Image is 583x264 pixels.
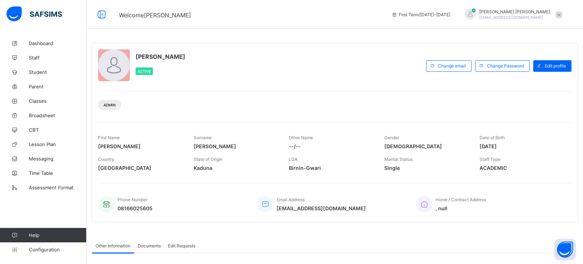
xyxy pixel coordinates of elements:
[119,12,191,19] span: Welcome [PERSON_NAME]
[168,243,195,248] span: Edit Requests
[384,157,412,162] span: Marital Status
[480,157,500,162] span: Staff Type
[98,135,120,140] span: First Name
[277,197,305,202] span: Email Address
[103,103,116,107] span: Admin
[29,98,87,104] span: Classes
[29,156,87,162] span: Messaging
[137,69,151,74] span: Active
[29,84,87,89] span: Parent
[554,239,576,260] button: Open asap
[138,243,161,248] span: Documents
[289,157,297,162] span: LGA
[194,157,222,162] span: State of Origin
[384,135,399,140] span: Gender
[479,15,543,19] span: [EMAIL_ADDRESS][DOMAIN_NAME]
[384,165,469,171] span: Single
[29,141,87,147] span: Lesson Plan
[29,127,87,133] span: CBT
[479,9,550,14] span: [PERSON_NAME] [PERSON_NAME]
[289,165,374,171] span: Birnin-Gwari
[458,9,566,21] div: JEREMIAHBENJAMIN
[98,157,114,162] span: Country
[29,113,87,118] span: Broadsheet
[480,165,564,171] span: ACADEMIC
[480,143,564,149] span: [DATE]
[29,185,87,190] span: Assessment Format
[118,197,147,202] span: Phone Number
[487,63,524,69] span: Change Password
[545,63,566,69] span: Edit profile
[96,243,131,248] span: Other Information
[29,40,87,46] span: Dashboard
[392,12,450,17] span: session/term information
[289,143,374,149] span: --/--
[6,6,62,22] img: safsims
[29,170,87,176] span: Time Table
[289,135,313,140] span: Other Name
[29,232,86,238] span: Help
[436,205,486,211] span: , null
[118,205,153,211] span: 08166025605
[438,63,466,69] span: Change email
[136,53,185,60] span: [PERSON_NAME]
[480,135,505,140] span: Date of Birth
[29,69,87,75] span: Student
[194,165,278,171] span: Kaduna
[194,143,278,149] span: [PERSON_NAME]
[29,55,87,61] span: Staff
[98,165,183,171] span: [GEOGRAPHIC_DATA]
[436,197,486,202] span: Home / Contract Address
[384,143,469,149] span: [DEMOGRAPHIC_DATA]
[277,205,366,211] span: [EMAIL_ADDRESS][DOMAIN_NAME]
[29,247,86,252] span: Configuration
[194,135,212,140] span: Surname
[98,143,183,149] span: [PERSON_NAME]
